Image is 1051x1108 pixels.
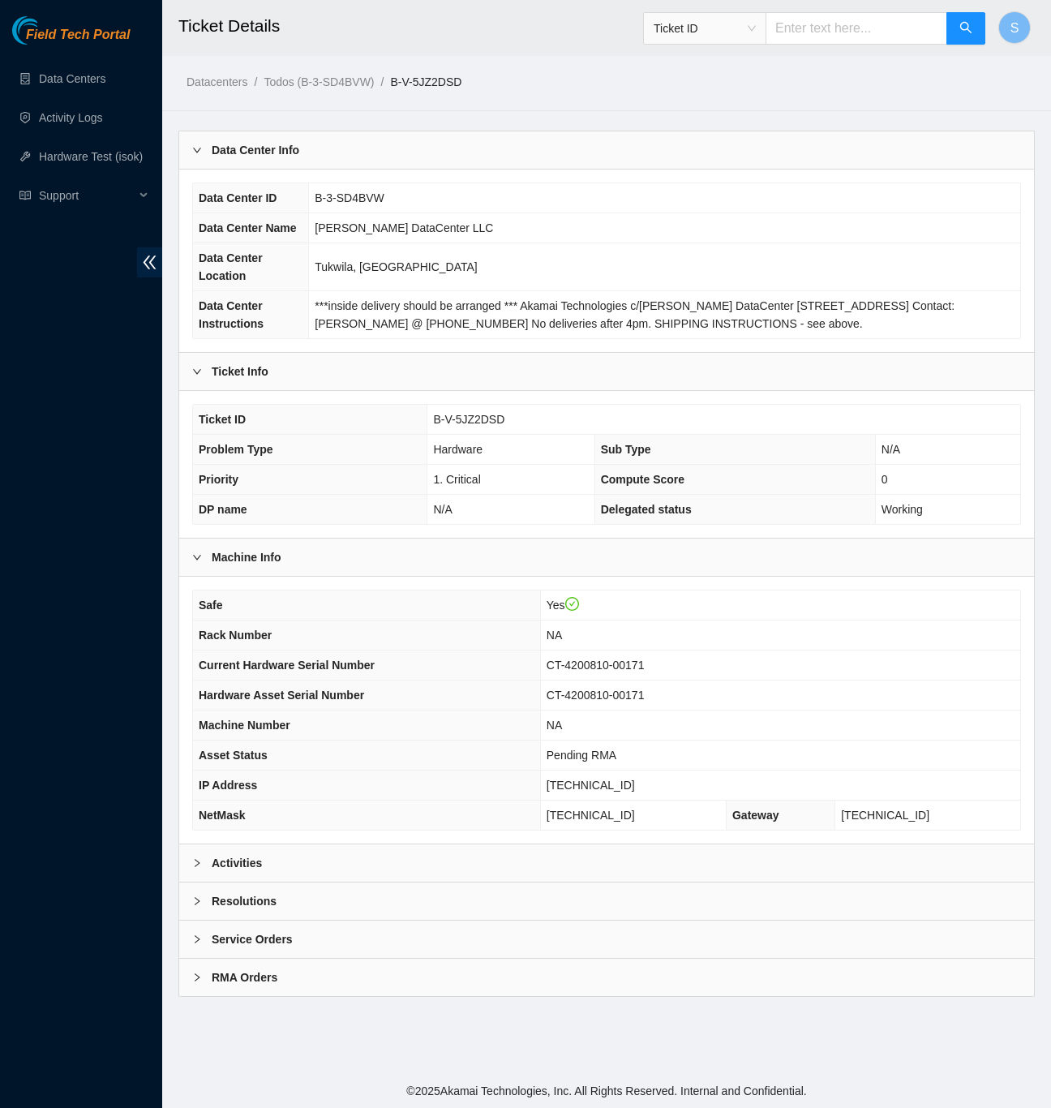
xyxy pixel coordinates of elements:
[192,858,202,868] span: right
[433,443,483,456] span: Hardware
[315,299,954,330] span: ***inside delivery should be arranged *** Akamai Technologies c/[PERSON_NAME] DataCenter [STREET_...
[192,973,202,982] span: right
[315,260,477,273] span: Tukwila, [GEOGRAPHIC_DATA]
[187,75,247,88] a: Datacenters
[199,779,257,792] span: IP Address
[179,539,1034,576] div: Machine Info
[199,689,364,702] span: Hardware Asset Serial Number
[199,659,375,672] span: Current Hardware Serial Number
[882,503,923,516] span: Working
[199,719,290,732] span: Machine Number
[1010,18,1019,38] span: S
[315,191,384,204] span: B-3-SD4BVW
[199,503,247,516] span: DP name
[882,443,900,456] span: N/A
[39,150,143,163] a: Hardware Test (isok)
[547,599,579,612] span: Yes
[212,968,277,986] b: RMA Orders
[39,179,135,212] span: Support
[19,190,31,201] span: read
[192,145,202,155] span: right
[26,28,130,43] span: Field Tech Portal
[179,844,1034,882] div: Activities
[192,934,202,944] span: right
[212,892,277,910] b: Resolutions
[179,131,1034,169] div: Data Center Info
[390,75,461,88] a: B-V-5JZ2DSD
[841,809,929,822] span: [TECHNICAL_ID]
[547,719,562,732] span: NA
[199,413,246,426] span: Ticket ID
[882,473,888,486] span: 0
[192,552,202,562] span: right
[212,930,293,948] b: Service Orders
[433,503,452,516] span: N/A
[547,809,635,822] span: [TECHNICAL_ID]
[565,597,580,612] span: check-circle
[39,72,105,85] a: Data Centers
[199,629,272,642] span: Rack Number
[212,363,268,380] b: Ticket Info
[601,443,651,456] span: Sub Type
[946,12,985,45] button: search
[212,854,262,872] b: Activities
[601,503,692,516] span: Delegated status
[433,413,504,426] span: B-V-5JZ2DSD
[199,299,264,330] span: Data Center Instructions
[199,473,238,486] span: Priority
[547,689,645,702] span: CT-4200810-00171
[192,367,202,376] span: right
[212,141,299,159] b: Data Center Info
[179,959,1034,996] div: RMA Orders
[547,749,616,762] span: Pending RMA
[179,353,1034,390] div: Ticket Info
[732,809,779,822] span: Gateway
[199,809,246,822] span: NetMask
[264,75,374,88] a: Todos (B-3-SD4BVW)
[199,221,297,234] span: Data Center Name
[162,1074,1051,1108] footer: © 2025 Akamai Technologies, Inc. All Rights Reserved. Internal and Confidential.
[12,29,130,50] a: Akamai TechnologiesField Tech Portal
[433,473,480,486] span: 1. Critical
[381,75,384,88] span: /
[199,599,223,612] span: Safe
[12,16,82,45] img: Akamai Technologies
[199,191,277,204] span: Data Center ID
[547,659,645,672] span: CT-4200810-00171
[39,111,103,124] a: Activity Logs
[654,16,756,41] span: Ticket ID
[137,247,162,277] span: double-left
[254,75,257,88] span: /
[766,12,947,45] input: Enter text here...
[179,921,1034,958] div: Service Orders
[601,473,684,486] span: Compute Score
[199,443,273,456] span: Problem Type
[547,629,562,642] span: NA
[959,21,972,37] span: search
[212,548,281,566] b: Machine Info
[998,11,1031,44] button: S
[199,749,268,762] span: Asset Status
[315,221,493,234] span: [PERSON_NAME] DataCenter LLC
[192,896,202,906] span: right
[179,883,1034,920] div: Resolutions
[199,251,263,282] span: Data Center Location
[547,779,635,792] span: [TECHNICAL_ID]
